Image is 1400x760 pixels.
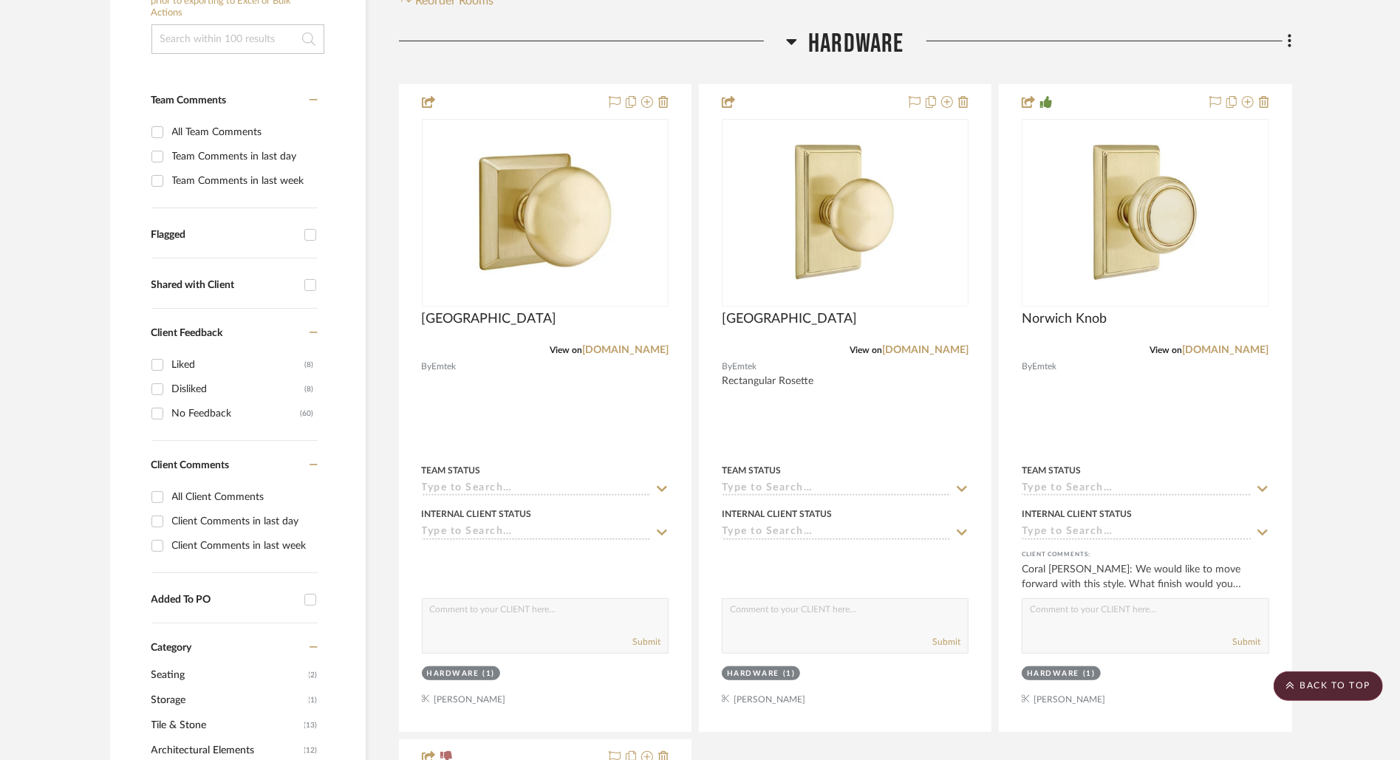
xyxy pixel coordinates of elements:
span: (2) [309,663,318,687]
div: Disliked [172,377,305,401]
span: Hardware [808,28,904,60]
button: Submit [1233,635,1261,648]
span: [GEOGRAPHIC_DATA] [722,311,857,327]
span: By [1022,360,1032,374]
div: Flagged [151,229,297,242]
div: Coral [PERSON_NAME]: We would like to move forward with this style. What finish would you recommend? [1022,562,1268,592]
a: [DOMAIN_NAME] [1183,345,1269,355]
a: [DOMAIN_NAME] [582,345,669,355]
span: [GEOGRAPHIC_DATA] [422,311,557,327]
div: (1) [1083,668,1096,679]
span: Emtek [432,360,457,374]
span: Client Comments [151,460,230,470]
span: View on [850,346,882,355]
span: Seating [151,663,305,688]
input: Type to Search… [1022,526,1251,540]
div: All Client Comments [172,485,314,509]
div: Hardware [727,668,779,679]
div: (60) [301,402,314,425]
div: Team Comments in last day [172,145,314,168]
input: Type to Search… [722,526,951,540]
input: Type to Search… [422,482,651,496]
img: Providence Knob [753,120,938,305]
div: (8) [305,377,314,401]
span: Emtek [1032,360,1056,374]
span: View on [550,346,582,355]
scroll-to-top-button: BACK TO TOP [1274,671,1383,701]
div: Team Status [422,464,481,477]
span: By [722,360,732,374]
span: Emtek [732,360,757,374]
div: No Feedback [172,402,301,425]
span: View on [1150,346,1183,355]
span: Category [151,642,192,654]
span: Team Comments [151,95,227,106]
span: Tile & Stone [151,713,301,738]
button: Submit [632,635,660,648]
div: Hardware [427,668,479,679]
span: By [422,360,432,374]
div: Team Comments in last week [172,169,314,193]
input: Type to Search… [422,526,651,540]
span: Norwich Knob [1022,311,1107,327]
div: Internal Client Status [422,507,532,521]
img: Providence Knob [453,120,638,305]
div: Shared with Client [151,279,297,292]
span: Client Feedback [151,328,223,338]
div: Team Status [722,464,781,477]
div: Client Comments in last day [172,510,314,533]
div: (8) [305,353,314,377]
img: Norwich Knob [1053,120,1237,305]
span: Storage [151,688,305,713]
div: Team Status [1022,464,1081,477]
div: Hardware [1027,668,1079,679]
div: Internal Client Status [1022,507,1132,521]
div: Added To PO [151,594,297,606]
a: [DOMAIN_NAME] [882,345,969,355]
button: Submit [932,635,960,648]
div: Client Comments in last week [172,534,314,558]
input: Type to Search… [1022,482,1251,496]
div: Liked [172,353,305,377]
div: (1) [783,668,796,679]
div: Internal Client Status [722,507,832,521]
div: (1) [483,668,496,679]
span: (1) [309,688,318,712]
span: (13) [304,713,318,737]
input: Search within 100 results [151,24,324,54]
input: Type to Search… [722,482,951,496]
div: All Team Comments [172,120,314,144]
